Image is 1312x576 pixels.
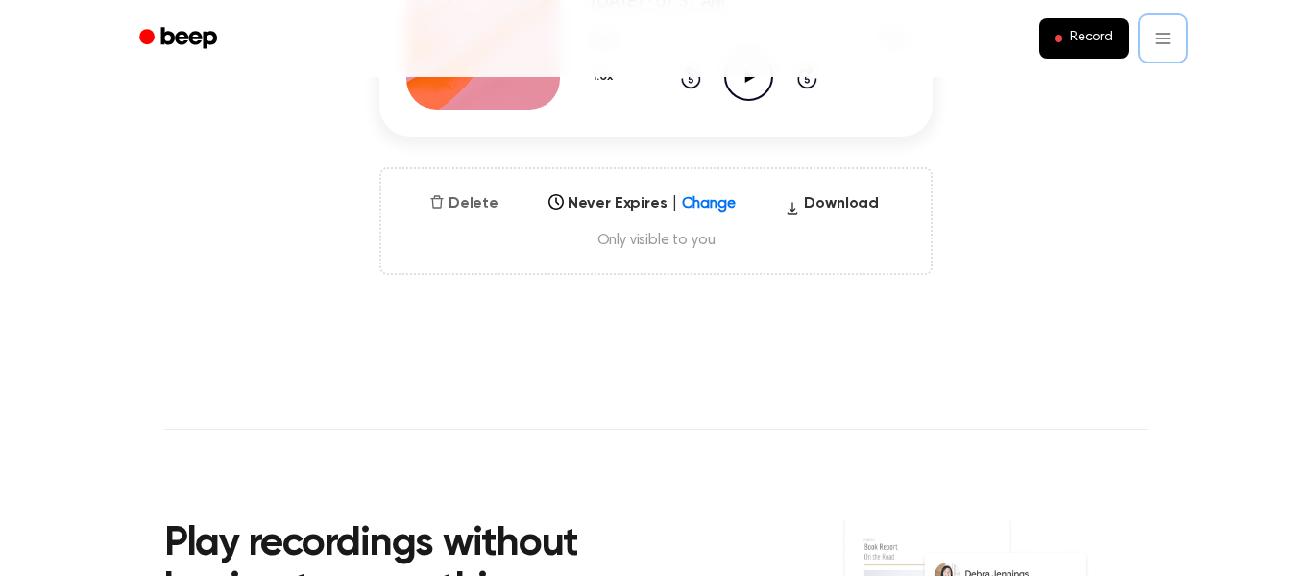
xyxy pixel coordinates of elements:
button: Delete [422,192,506,215]
span: Only visible to you [404,231,908,250]
button: Open menu [1140,15,1186,62]
button: 1.0x [591,61,620,93]
button: Record [1039,18,1129,59]
a: Beep [126,20,234,58]
span: Record [1070,30,1113,47]
button: Download [777,192,887,223]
